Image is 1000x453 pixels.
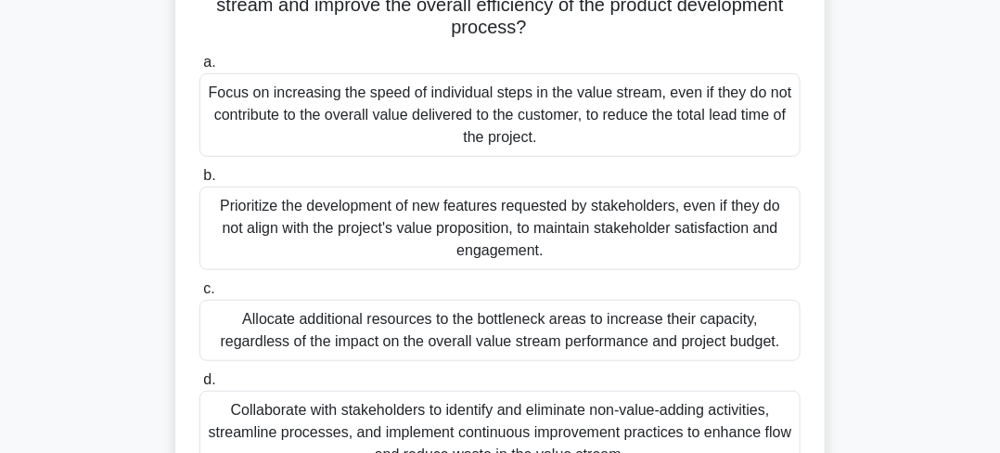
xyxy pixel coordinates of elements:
div: Focus on increasing the speed of individual steps in the value stream, even if they do not contri... [199,73,801,157]
span: c. [203,280,214,296]
div: Allocate additional resources to the bottleneck areas to increase their capacity, regardless of t... [199,300,801,361]
div: Prioritize the development of new features requested by stakeholders, even if they do not align w... [199,187,801,270]
span: b. [203,167,215,183]
span: a. [203,54,215,70]
span: d. [203,371,215,387]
